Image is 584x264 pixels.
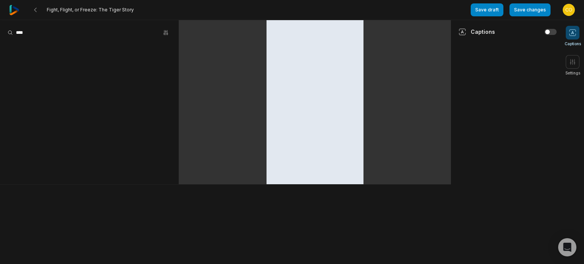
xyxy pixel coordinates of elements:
[471,3,503,16] button: Save draft
[565,26,581,47] button: Captions
[509,3,551,16] button: Save changes
[9,5,19,15] img: reap
[565,55,580,76] button: Settings
[459,28,495,36] div: Captions
[565,70,580,76] span: Settings
[47,7,134,13] span: Fight, Flight, or Freeze: The Tiger Story
[565,41,581,47] span: Captions
[558,238,576,256] div: Open Intercom Messenger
